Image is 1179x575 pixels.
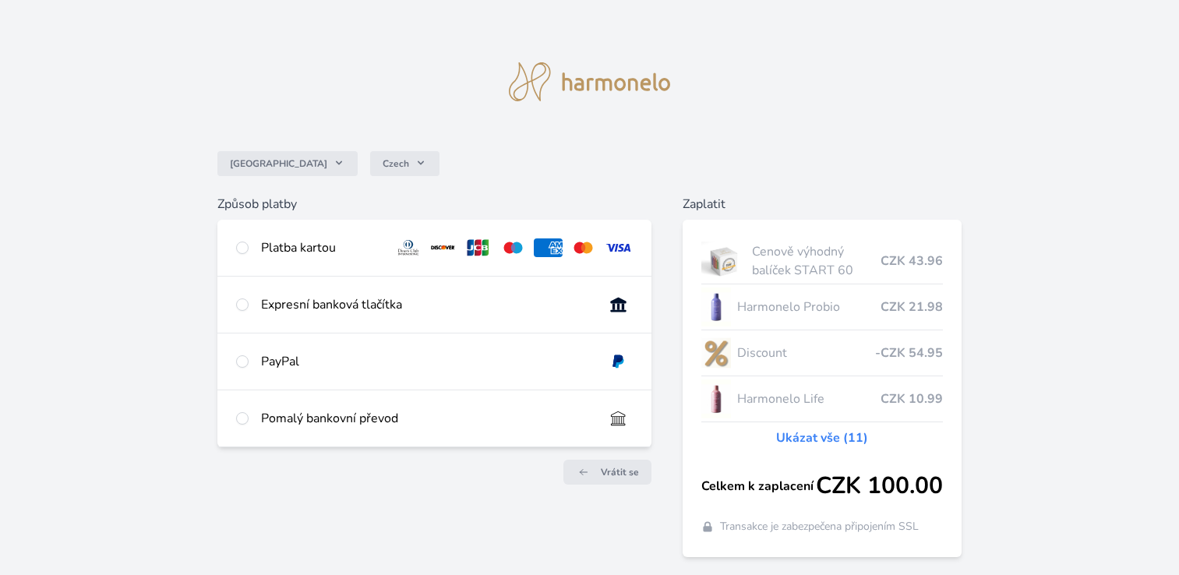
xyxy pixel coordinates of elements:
[737,298,881,316] span: Harmonelo Probio
[383,157,409,170] span: Czech
[509,62,671,101] img: logo.svg
[230,157,327,170] span: [GEOGRAPHIC_DATA]
[737,390,881,408] span: Harmonelo Life
[701,287,731,326] img: CLEAN_PROBIO_se_stinem_x-lo.jpg
[563,460,651,485] a: Vrátit se
[720,519,919,534] span: Transakce je zabezpečena připojením SSL
[601,466,639,478] span: Vrátit se
[683,195,962,213] h6: Zaplatit
[604,352,633,371] img: paypal.svg
[752,242,881,280] span: Cenově výhodný balíček START 60
[569,238,598,257] img: mc.svg
[394,238,423,257] img: diners.svg
[429,238,457,257] img: discover.svg
[701,477,816,496] span: Celkem k zaplacení
[701,242,746,280] img: start.jpg
[464,238,492,257] img: jcb.svg
[217,151,358,176] button: [GEOGRAPHIC_DATA]
[499,238,528,257] img: maestro.svg
[261,352,591,371] div: PayPal
[737,344,875,362] span: Discount
[701,333,731,372] img: discount-lo.png
[881,298,943,316] span: CZK 21.98
[261,295,591,314] div: Expresní banková tlačítka
[604,295,633,314] img: onlineBanking_CZ.svg
[261,409,591,428] div: Pomalý bankovní převod
[875,344,943,362] span: -CZK 54.95
[370,151,439,176] button: Czech
[701,379,731,418] img: CLEAN_LIFE_se_stinem_x-lo.jpg
[776,429,868,447] a: Ukázat vše (11)
[261,238,382,257] div: Platba kartou
[816,472,943,500] span: CZK 100.00
[881,390,943,408] span: CZK 10.99
[217,195,651,213] h6: Způsob platby
[881,252,943,270] span: CZK 43.96
[604,409,633,428] img: bankTransfer_IBAN.svg
[534,238,563,257] img: amex.svg
[604,238,633,257] img: visa.svg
